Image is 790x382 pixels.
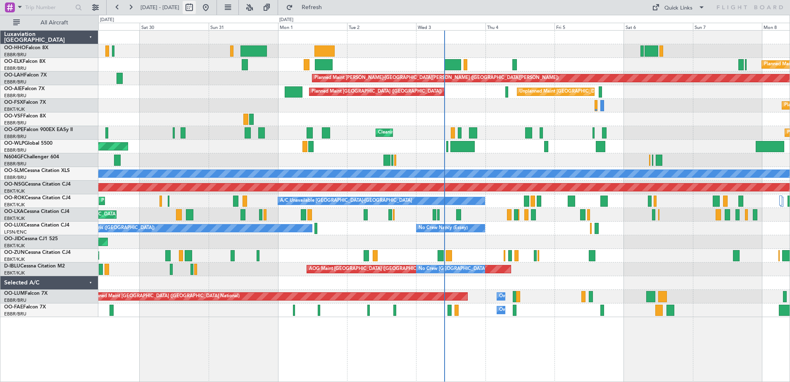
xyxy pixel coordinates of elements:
span: OO-SLM [4,168,24,173]
a: EBKT/KJK [4,215,25,222]
a: EBBR/BRU [4,52,26,58]
a: OO-ZUNCessna Citation CJ4 [4,250,71,255]
a: EBBR/BRU [4,161,26,167]
a: OO-ELKFalcon 8X [4,59,45,64]
span: OO-LUM [4,291,25,296]
a: EBKT/KJK [4,106,25,112]
span: Refresh [295,5,329,10]
input: Trip Number [25,1,73,14]
div: AOG Maint [GEOGRAPHIC_DATA] ([GEOGRAPHIC_DATA] National) [309,263,452,275]
a: LFSN/ENC [4,229,27,235]
span: [DATE] - [DATE] [140,4,179,11]
div: Owner Melsbroek Air Base [499,290,555,303]
a: EBKT/KJK [4,243,25,249]
a: OO-AIEFalcon 7X [4,86,45,91]
span: OO-ELK [4,59,23,64]
span: OO-JID [4,236,21,241]
div: Planned Maint [GEOGRAPHIC_DATA] ([GEOGRAPHIC_DATA]) [312,86,442,98]
a: OO-LUXCessna Citation CJ4 [4,223,69,228]
a: OO-WLPGlobal 5500 [4,141,52,146]
a: OO-LXACessna Citation CJ4 [4,209,69,214]
span: All Aircraft [21,20,87,26]
div: Tue 2 [347,23,416,30]
a: OO-FAEFalcon 7X [4,305,46,310]
a: OO-HHOFalcon 8X [4,45,48,50]
a: EBBR/BRU [4,120,26,126]
a: EBKT/KJK [4,202,25,208]
div: A/C Unavailable [GEOGRAPHIC_DATA]-[GEOGRAPHIC_DATA] [280,195,412,207]
a: EBBR/BRU [4,134,26,140]
span: OO-AIE [4,86,22,91]
div: [DATE] [279,17,293,24]
a: OO-ROKCessna Citation CJ4 [4,196,71,201]
span: OO-ZUN [4,250,25,255]
span: OO-FAE [4,305,23,310]
a: EBBR/BRU [4,297,26,303]
span: OO-NSG [4,182,25,187]
div: No Crew Paris ([GEOGRAPHIC_DATA]) [73,222,155,234]
span: OO-VSF [4,114,23,119]
a: EBKT/KJK [4,256,25,263]
button: All Aircraft [9,16,90,29]
div: No Crew Nancy (Essey) [419,222,468,234]
span: OO-WLP [4,141,24,146]
div: Cleaning [GEOGRAPHIC_DATA] ([GEOGRAPHIC_DATA] National) [378,127,516,139]
div: Fri 5 [554,23,623,30]
div: Planned Maint [PERSON_NAME]-[GEOGRAPHIC_DATA][PERSON_NAME] ([GEOGRAPHIC_DATA][PERSON_NAME]) [314,72,559,84]
a: EBBR/BRU [4,65,26,72]
div: Unplanned Maint [GEOGRAPHIC_DATA] ([GEOGRAPHIC_DATA] National) [519,86,675,98]
a: EBBR/BRU [4,93,26,99]
div: Fri 29 [71,23,140,30]
span: OO-FSX [4,100,23,105]
a: OO-SLMCessna Citation XLS [4,168,70,173]
div: Owner Melsbroek Air Base [499,304,555,316]
a: OO-LAHFalcon 7X [4,73,47,78]
span: D-IBLU [4,264,20,269]
a: OO-VSFFalcon 8X [4,114,46,119]
a: EBBR/BRU [4,147,26,153]
div: Sun 7 [693,23,762,30]
div: Mon 1 [278,23,347,30]
a: EBKT/KJK [4,188,25,194]
a: EBKT/KJK [4,270,25,276]
div: Quick Links [664,4,692,12]
a: OO-FSXFalcon 7X [4,100,46,105]
div: Planned Maint [GEOGRAPHIC_DATA] ([GEOGRAPHIC_DATA] National) [90,290,240,303]
a: OO-LUMFalcon 7X [4,291,48,296]
div: Wed 3 [416,23,485,30]
span: OO-HHO [4,45,26,50]
a: EBBR/BRU [4,174,26,181]
a: OO-GPEFalcon 900EX EASy II [4,127,73,132]
div: Sat 30 [140,23,209,30]
div: Sun 31 [209,23,278,30]
a: D-IBLUCessna Citation M2 [4,264,65,269]
span: OO-ROK [4,196,25,201]
a: EBBR/BRU [4,79,26,85]
a: OO-NSGCessna Citation CJ4 [4,182,71,187]
span: N604GF [4,155,24,160]
span: OO-LAH [4,73,24,78]
span: OO-GPE [4,127,24,132]
div: Planned Maint Kortrijk-[GEOGRAPHIC_DATA] [101,195,197,207]
span: OO-LUX [4,223,24,228]
div: Thu 4 [485,23,554,30]
a: OO-JIDCessna CJ1 525 [4,236,58,241]
button: Quick Links [648,1,709,14]
a: N604GFChallenger 604 [4,155,59,160]
a: EBBR/BRU [4,311,26,317]
button: Refresh [282,1,332,14]
div: [DATE] [100,17,114,24]
span: OO-LXA [4,209,24,214]
div: No Crew [GEOGRAPHIC_DATA] ([GEOGRAPHIC_DATA] National) [419,263,557,275]
div: Sat 6 [624,23,693,30]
